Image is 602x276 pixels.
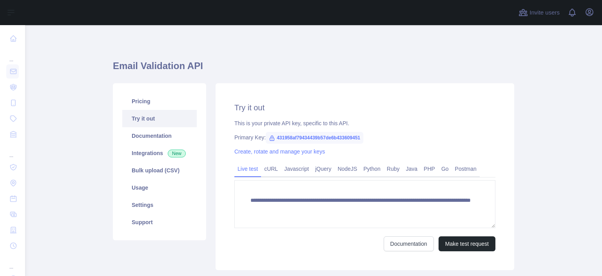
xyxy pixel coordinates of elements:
[334,163,360,175] a: NodeJS
[384,163,403,175] a: Ruby
[6,254,19,270] div: ...
[261,163,281,175] a: cURL
[234,119,495,127] div: This is your private API key, specific to this API.
[122,93,197,110] a: Pricing
[6,143,19,159] div: ...
[6,47,19,63] div: ...
[384,236,434,251] a: Documentation
[234,148,325,155] a: Create, rotate and manage your keys
[122,110,197,127] a: Try it out
[281,163,312,175] a: Javascript
[438,163,452,175] a: Go
[122,127,197,144] a: Documentation
[266,132,363,144] span: 431958af79434439b57de6b433609451
[517,6,561,19] button: Invite users
[122,214,197,231] a: Support
[403,163,421,175] a: Java
[421,163,438,175] a: PHP
[234,133,495,141] div: Primary Key:
[452,163,480,175] a: Postman
[113,60,514,79] h1: Email Validation API
[529,8,560,17] span: Invite users
[122,144,197,162] a: Integrations New
[122,179,197,196] a: Usage
[360,163,384,175] a: Python
[234,102,495,113] h2: Try it out
[122,196,197,214] a: Settings
[312,163,334,175] a: jQuery
[234,163,261,175] a: Live test
[168,150,186,157] span: New
[122,162,197,179] a: Bulk upload (CSV)
[439,236,495,251] button: Make test request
